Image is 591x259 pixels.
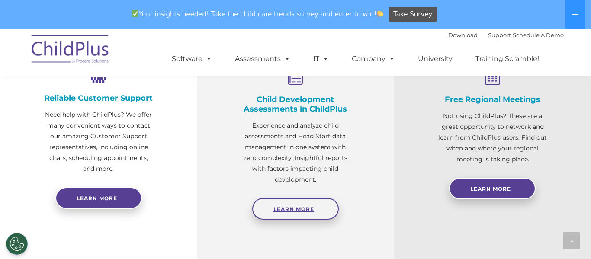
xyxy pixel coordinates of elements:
a: Schedule A Demo [513,32,564,38]
a: Software [163,50,221,67]
span: Take Survey [393,7,432,22]
a: Assessments [226,50,299,67]
a: Support [488,32,511,38]
p: Experience and analyze child assessments and Head Start data management in one system with zero c... [240,120,350,185]
button: Cookies Settings [6,233,28,255]
a: Learn more [55,187,142,209]
span: Last name [120,57,147,64]
span: Learn more [77,195,117,201]
a: IT [305,50,337,67]
span: Your insights needed! Take the child care trends survey and enter to win! [128,6,387,22]
a: Learn More [449,178,536,199]
a: Take Survey [389,7,437,22]
a: Company [343,50,404,67]
span: Learn More [273,206,314,212]
a: Download [448,32,478,38]
font: | [448,32,564,38]
h4: Reliable Customer Support [43,93,154,103]
span: Phone number [120,93,157,99]
p: Not using ChildPlus? These are a great opportunity to network and learn from ChildPlus users. Fin... [437,111,548,165]
img: ChildPlus by Procare Solutions [27,29,114,72]
h4: Child Development Assessments in ChildPlus [240,95,350,114]
span: Learn More [470,185,511,192]
h4: Free Regional Meetings [437,95,548,104]
a: Training Scramble!! [467,50,549,67]
img: ✅ [132,10,138,17]
img: 👏 [377,10,383,17]
p: Need help with ChildPlus? We offer many convenient ways to contact our amazing Customer Support r... [43,109,154,174]
a: University [409,50,461,67]
a: Learn More [252,198,339,220]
